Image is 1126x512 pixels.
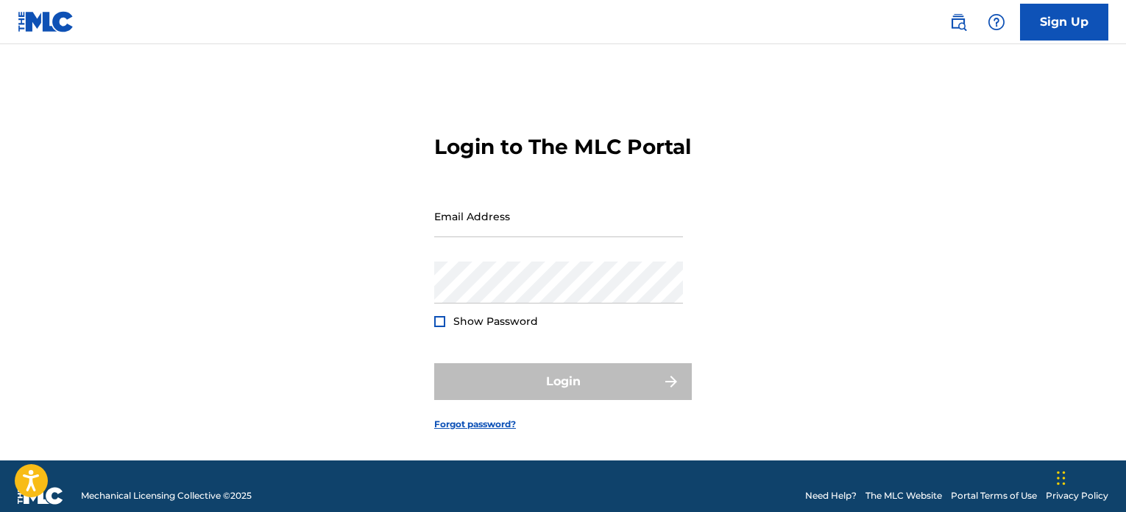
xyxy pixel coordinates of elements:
a: Forgot password? [434,418,516,431]
a: Portal Terms of Use [951,489,1037,502]
span: Mechanical Licensing Collective © 2025 [81,489,252,502]
span: Show Password [453,315,538,328]
a: Public Search [943,7,973,37]
img: MLC Logo [18,11,74,32]
div: Drag [1057,456,1066,500]
a: Need Help? [805,489,857,502]
img: search [949,13,967,31]
a: Sign Up [1020,4,1108,41]
h3: Login to The MLC Portal [434,134,691,160]
a: The MLC Website [865,489,942,502]
div: Help [982,7,1011,37]
iframe: Chat Widget [1052,441,1126,512]
img: logo [18,487,63,505]
a: Privacy Policy [1046,489,1108,502]
img: help [988,13,1005,31]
